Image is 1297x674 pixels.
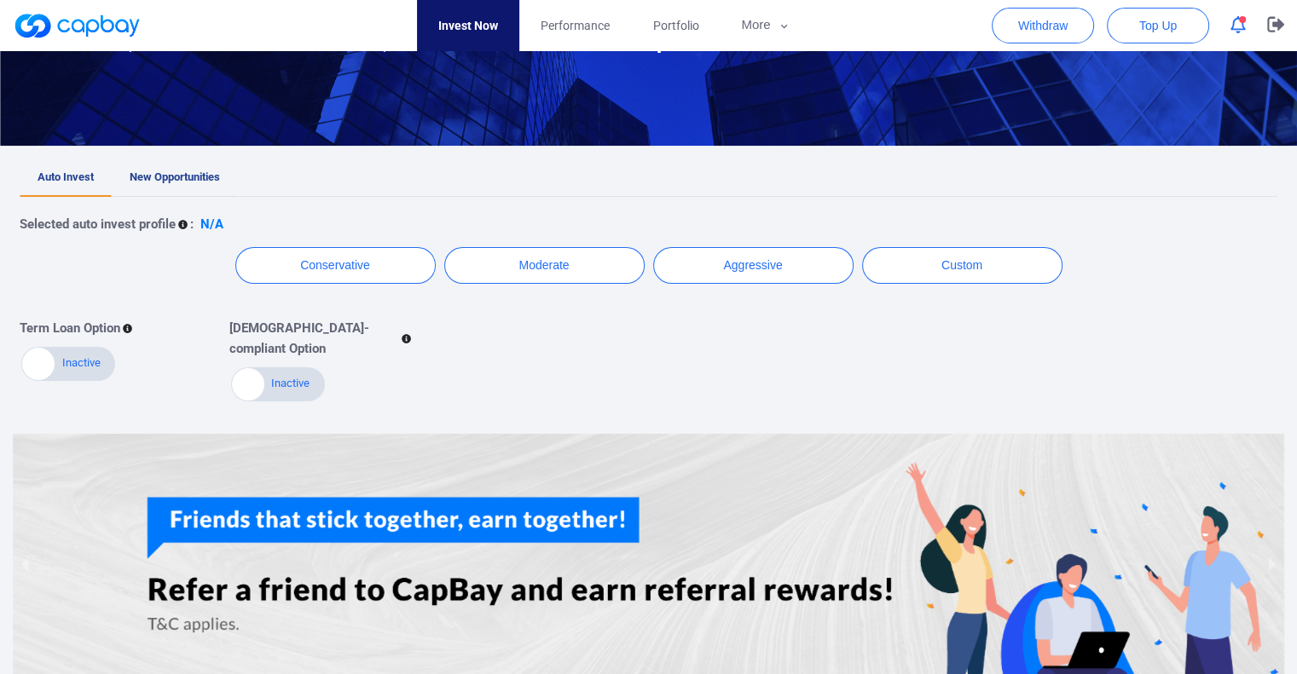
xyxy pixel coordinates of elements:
p: Term Loan Option [20,318,120,338]
span: New Opportunities [130,170,220,183]
p: : [190,214,194,234]
button: Aggressive [653,247,854,284]
span: Auto Invest [38,170,94,183]
button: Top Up [1107,8,1209,43]
span: Portfolio [652,16,698,35]
button: Conservative [235,247,436,284]
button: Custom [862,247,1062,284]
p: [DEMOGRAPHIC_DATA]-compliant Option [229,318,399,359]
span: Performance [541,16,610,35]
button: Withdraw [992,8,1094,43]
p: N/A [200,214,223,234]
span: Top Up [1139,17,1177,34]
button: Moderate [444,247,645,284]
p: Selected auto invest profile [20,214,176,234]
